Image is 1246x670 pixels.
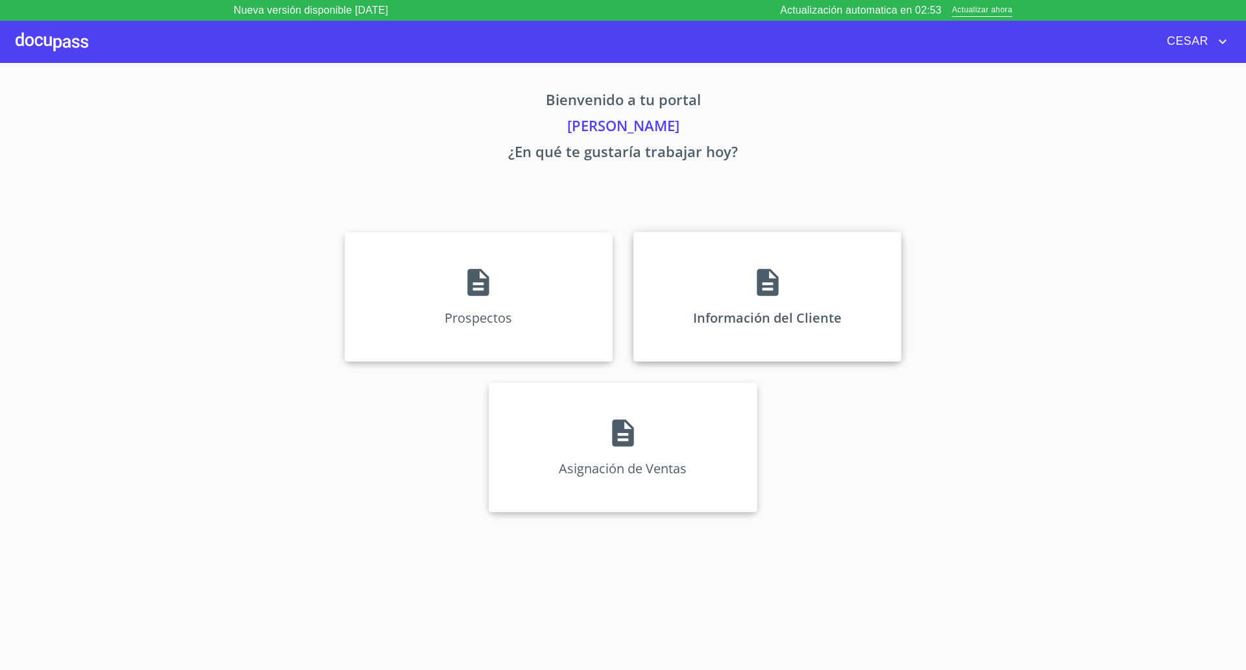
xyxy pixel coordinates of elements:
p: Actualización automatica en 02:53 [780,3,942,18]
p: Nueva versión disponible [DATE] [234,3,388,18]
p: Asignación de Ventas [559,460,687,477]
p: [PERSON_NAME] [223,115,1023,141]
p: Información del Cliente [693,309,842,327]
p: Bienvenido a tu portal [223,89,1023,115]
span: Actualizar ahora [952,4,1012,18]
p: Prospectos [445,309,512,327]
button: account of current user [1157,31,1230,52]
p: ¿En qué te gustaría trabajar hoy? [223,141,1023,167]
span: CESAR [1157,31,1215,52]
